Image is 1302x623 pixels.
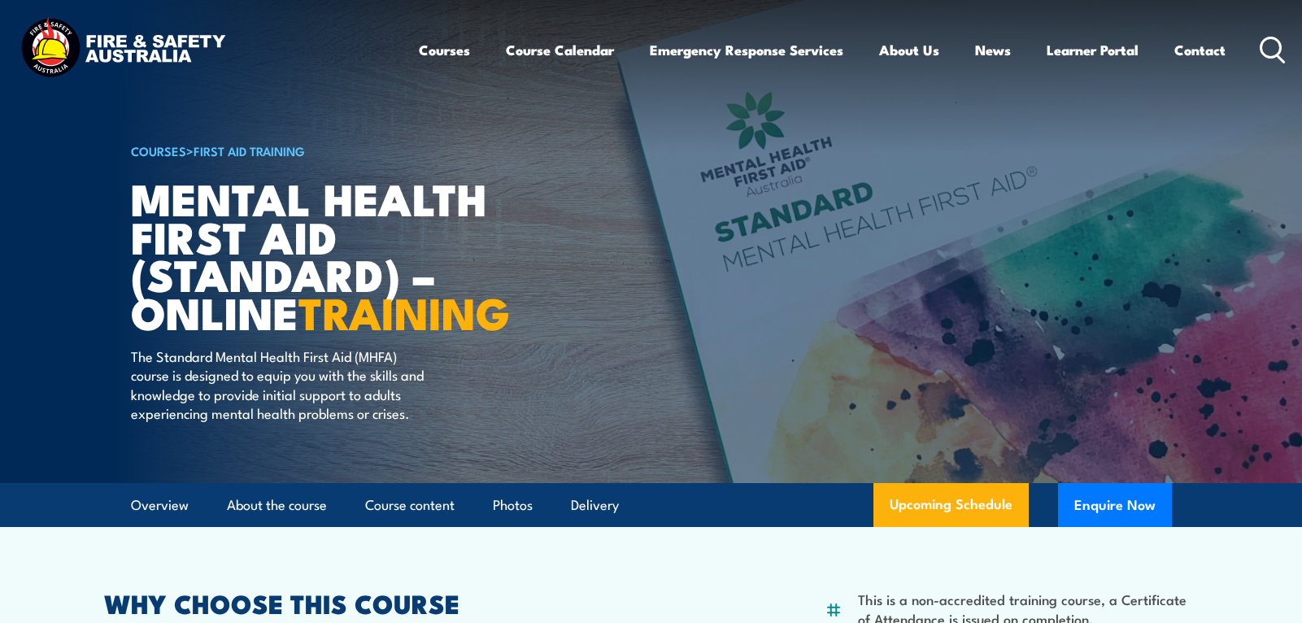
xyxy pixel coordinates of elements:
a: Photos [493,484,533,527]
p: The Standard Mental Health First Aid (MHFA) course is designed to equip you with the skills and k... [131,346,428,423]
a: Course content [365,484,455,527]
a: About Us [879,28,939,72]
a: Upcoming Schedule [873,483,1029,527]
strong: TRAINING [298,277,510,345]
h2: WHY CHOOSE THIS COURSE [104,591,579,614]
a: Learner Portal [1047,28,1139,72]
a: Emergency Response Services [650,28,843,72]
button: Enquire Now [1058,483,1172,527]
a: First Aid Training [194,142,305,159]
a: Course Calendar [506,28,614,72]
h6: > [131,141,533,160]
a: COURSES [131,142,186,159]
a: News [975,28,1011,72]
a: Contact [1174,28,1226,72]
a: Overview [131,484,189,527]
a: About the course [227,484,327,527]
a: Delivery [571,484,619,527]
h1: Mental Health First Aid (Standard) – Online [131,179,533,331]
a: Courses [419,28,470,72]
